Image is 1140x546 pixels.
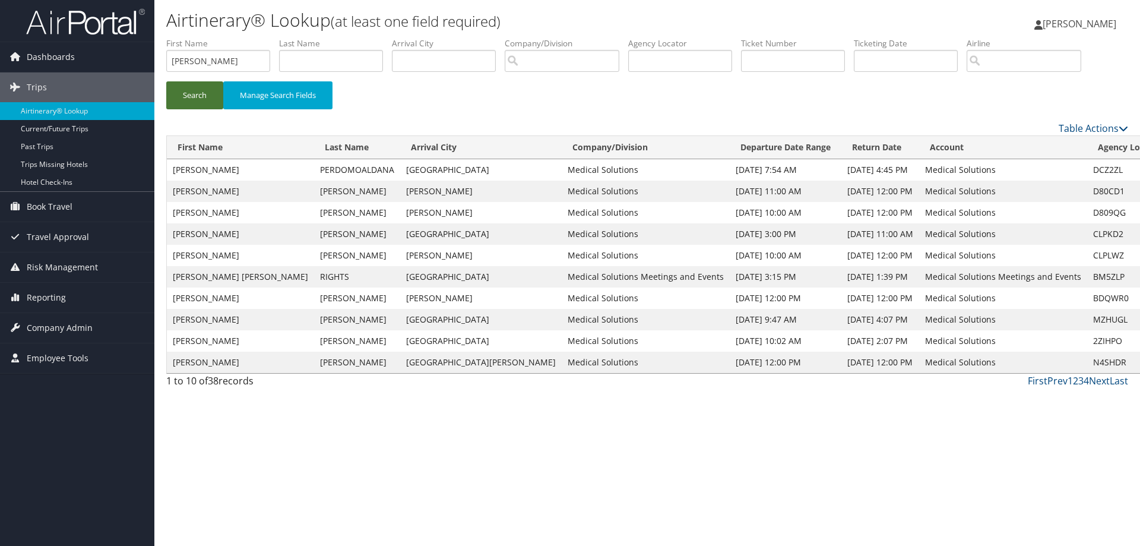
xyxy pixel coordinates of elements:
[166,374,394,394] div: 1 to 10 of records
[730,159,841,181] td: [DATE] 7:54 AM
[27,283,66,313] span: Reporting
[562,223,730,245] td: Medical Solutions
[166,81,223,109] button: Search
[562,245,730,266] td: Medical Solutions
[1068,374,1073,387] a: 1
[167,309,314,330] td: [PERSON_NAME]
[562,330,730,352] td: Medical Solutions
[27,313,93,343] span: Company Admin
[314,136,400,159] th: Last Name: activate to sort column ascending
[562,159,730,181] td: Medical Solutions
[562,136,730,159] th: Company/Division
[314,181,400,202] td: [PERSON_NAME]
[730,330,841,352] td: [DATE] 10:02 AM
[167,330,314,352] td: [PERSON_NAME]
[562,202,730,223] td: Medical Solutions
[167,223,314,245] td: [PERSON_NAME]
[27,343,88,373] span: Employee Tools
[1034,6,1128,42] a: [PERSON_NAME]
[919,181,1087,202] td: Medical Solutions
[167,266,314,288] td: [PERSON_NAME] [PERSON_NAME]
[919,136,1087,159] th: Account: activate to sort column ascending
[400,330,562,352] td: [GEOGRAPHIC_DATA]
[730,181,841,202] td: [DATE] 11:00 AM
[279,37,392,49] label: Last Name
[314,330,400,352] td: [PERSON_NAME]
[314,245,400,266] td: [PERSON_NAME]
[314,352,400,373] td: [PERSON_NAME]
[27,222,89,252] span: Travel Approval
[919,288,1087,309] td: Medical Solutions
[1059,122,1128,135] a: Table Actions
[167,245,314,266] td: [PERSON_NAME]
[1047,374,1068,387] a: Prev
[314,288,400,309] td: [PERSON_NAME]
[730,288,841,309] td: [DATE] 12:00 PM
[400,288,562,309] td: [PERSON_NAME]
[392,37,505,49] label: Arrival City
[27,192,72,222] span: Book Travel
[841,330,919,352] td: [DATE] 2:07 PM
[314,223,400,245] td: [PERSON_NAME]
[841,202,919,223] td: [DATE] 12:00 PM
[167,288,314,309] td: [PERSON_NAME]
[628,37,741,49] label: Agency Locator
[919,352,1087,373] td: Medical Solutions
[741,37,854,49] label: Ticket Number
[841,245,919,266] td: [DATE] 12:00 PM
[841,136,919,159] th: Return Date: activate to sort column ascending
[223,81,332,109] button: Manage Search Fields
[562,309,730,330] td: Medical Solutions
[1110,374,1128,387] a: Last
[919,245,1087,266] td: Medical Solutions
[841,266,919,288] td: [DATE] 1:39 PM
[1028,374,1047,387] a: First
[562,352,730,373] td: Medical Solutions
[1089,374,1110,387] a: Next
[1084,374,1089,387] a: 4
[562,181,730,202] td: Medical Solutions
[400,159,562,181] td: [GEOGRAPHIC_DATA]
[562,288,730,309] td: Medical Solutions
[841,309,919,330] td: [DATE] 4:07 PM
[854,37,967,49] label: Ticketing Date
[841,352,919,373] td: [DATE] 12:00 PM
[400,266,562,288] td: [GEOGRAPHIC_DATA]
[400,181,562,202] td: [PERSON_NAME]
[1073,374,1078,387] a: 2
[919,159,1087,181] td: Medical Solutions
[331,11,501,31] small: (at least one field required)
[314,266,400,288] td: RIGHTS
[919,223,1087,245] td: Medical Solutions
[167,159,314,181] td: [PERSON_NAME]
[730,223,841,245] td: [DATE] 3:00 PM
[730,202,841,223] td: [DATE] 10:00 AM
[730,136,841,159] th: Departure Date Range: activate to sort column ascending
[841,223,919,245] td: [DATE] 11:00 AM
[919,266,1087,288] td: Medical Solutions Meetings and Events
[167,352,314,373] td: [PERSON_NAME]
[400,202,562,223] td: [PERSON_NAME]
[730,245,841,266] td: [DATE] 10:00 AM
[1043,17,1116,30] span: [PERSON_NAME]
[730,352,841,373] td: [DATE] 12:00 PM
[400,352,562,373] td: [GEOGRAPHIC_DATA][PERSON_NAME]
[400,223,562,245] td: [GEOGRAPHIC_DATA]
[400,309,562,330] td: [GEOGRAPHIC_DATA]
[167,202,314,223] td: [PERSON_NAME]
[919,330,1087,352] td: Medical Solutions
[841,181,919,202] td: [DATE] 12:00 PM
[505,37,628,49] label: Company/Division
[314,159,400,181] td: PERDOMOALDANA
[400,136,562,159] th: Arrival City: activate to sort column ascending
[167,181,314,202] td: [PERSON_NAME]
[967,37,1090,49] label: Airline
[27,42,75,72] span: Dashboards
[314,202,400,223] td: [PERSON_NAME]
[841,288,919,309] td: [DATE] 12:00 PM
[919,202,1087,223] td: Medical Solutions
[208,374,218,387] span: 38
[167,136,314,159] th: First Name: activate to sort column ascending
[730,266,841,288] td: [DATE] 3:15 PM
[27,253,98,282] span: Risk Management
